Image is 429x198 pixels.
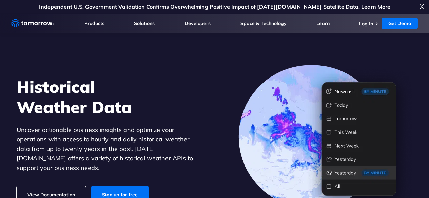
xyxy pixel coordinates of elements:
[17,125,203,173] p: Uncover actionable business insights and optimize your operations with access to hourly and daily...
[359,21,373,27] a: Log In
[184,20,211,26] a: Developers
[39,3,390,10] a: Independent U.S. Government Validation Confirms Overwhelming Positive Impact of [DATE][DOMAIN_NAM...
[240,20,287,26] a: Space & Technology
[382,18,418,29] a: Get Demo
[11,18,55,28] a: Home link
[17,76,203,117] h1: Historical Weather Data
[134,20,155,26] a: Solutions
[84,20,104,26] a: Products
[316,20,330,26] a: Learn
